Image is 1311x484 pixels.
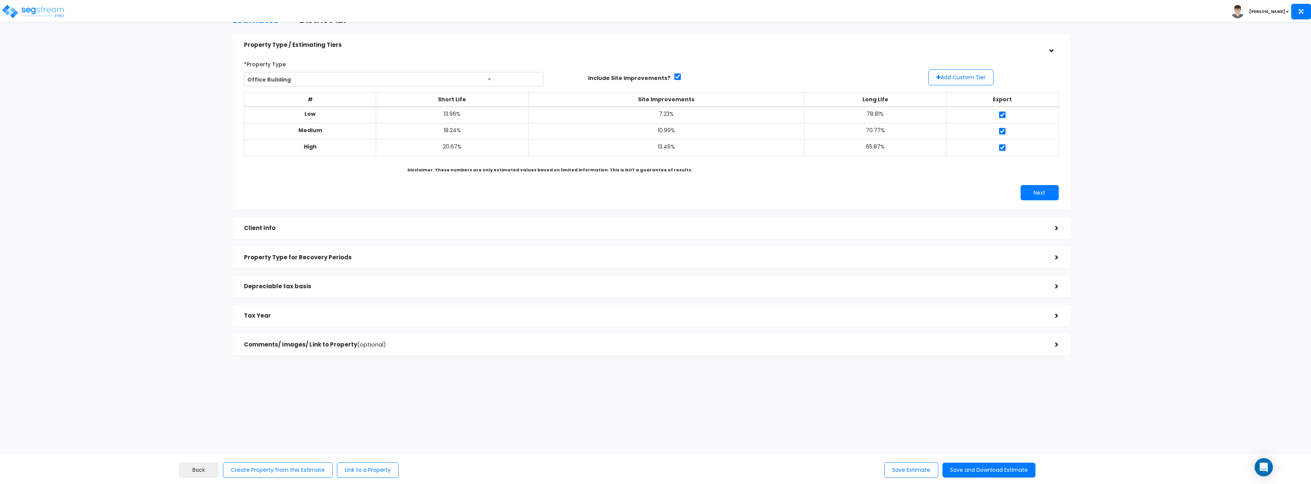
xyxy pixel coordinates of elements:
[1043,222,1059,234] div: >
[337,462,399,478] button: Link to a Property
[1255,458,1273,476] div: Open Intercom Messenger
[244,342,1043,348] h5: Comments/ Images/ Link to Property
[244,254,1043,261] h5: Property Type for Recovery Periods
[884,462,938,478] button: Save Estimate
[244,92,376,107] th: #
[244,313,1043,319] h5: Tax Year
[928,69,994,85] button: Add Custom Tier
[376,107,528,123] td: 13.96%
[298,126,322,134] b: Medium
[357,340,386,348] span: (optional)
[244,42,1043,48] h5: Property Type / Estimating Tiers
[804,123,946,139] td: 70.77%
[376,139,528,156] td: 20.67%
[179,462,219,478] a: Back
[1231,5,1244,18] img: avatar.png
[1249,9,1285,14] b: [PERSON_NAME]
[376,123,528,139] td: 18.24%
[1043,252,1059,264] div: >
[528,92,804,107] th: Site Improvements
[1021,185,1059,200] button: Next
[1043,339,1059,351] div: >
[244,283,1043,290] h5: Depreciable tax basis
[528,107,804,123] td: 7.23%
[1,4,66,19] img: logo_pro_r.png
[588,74,670,82] label: Include Site Improvements?
[804,107,946,123] td: 78.81%
[1045,38,1057,53] div: >
[376,92,528,107] th: Short Life
[942,463,1035,478] button: Save and Download Estimate
[407,167,692,173] b: Disclaimer: These numbers are only estimated values based on limited information. This is NOT a g...
[244,72,543,87] span: Office Building
[528,139,804,156] td: 13.46%
[305,110,316,118] b: Low
[528,123,804,139] td: 10.99%
[1043,310,1059,322] div: >
[804,92,946,107] th: Long Life
[244,58,286,68] label: *Property Type
[1043,281,1059,292] div: >
[223,462,333,478] button: Create Property from this Estimate
[804,139,946,156] td: 65.87%
[244,225,1043,232] h5: Client Info
[304,143,317,150] b: High
[946,92,1058,107] th: Export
